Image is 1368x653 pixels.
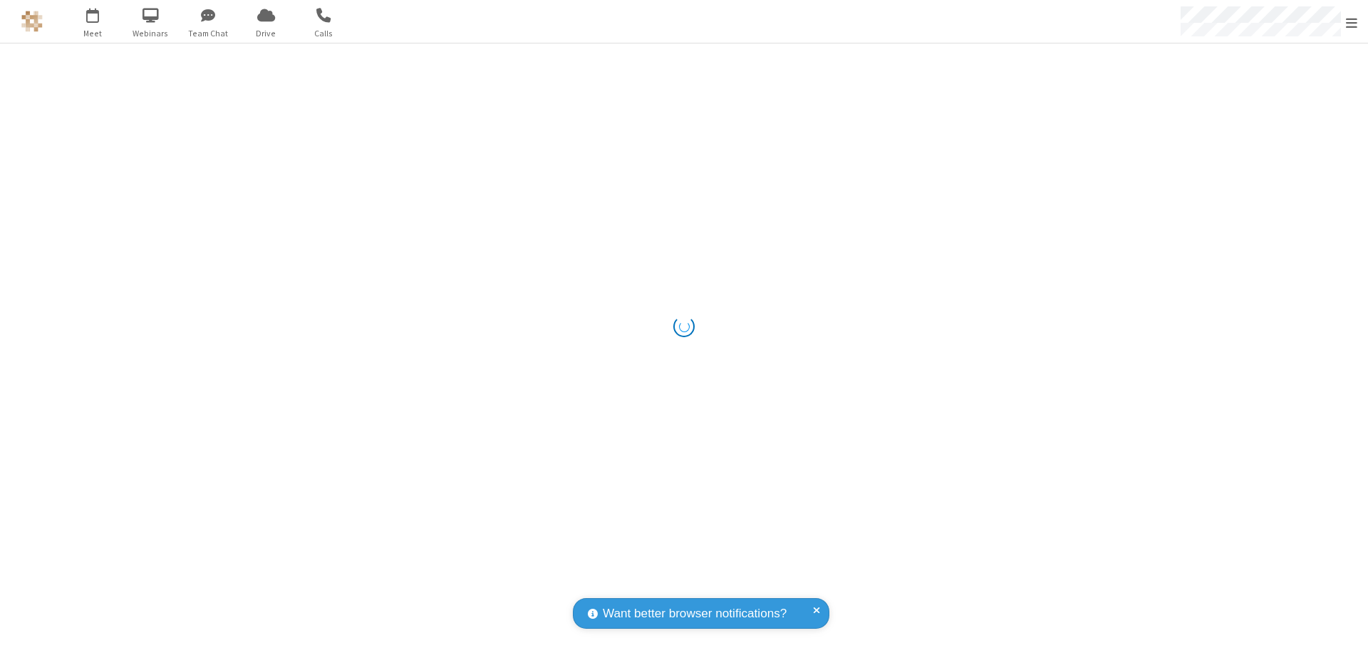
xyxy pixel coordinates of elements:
[66,27,120,40] span: Meet
[182,27,235,40] span: Team Chat
[239,27,293,40] span: Drive
[603,605,787,623] span: Want better browser notifications?
[124,27,177,40] span: Webinars
[1332,616,1357,643] iframe: Chat
[297,27,351,40] span: Calls
[21,11,43,32] img: QA Selenium DO NOT DELETE OR CHANGE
